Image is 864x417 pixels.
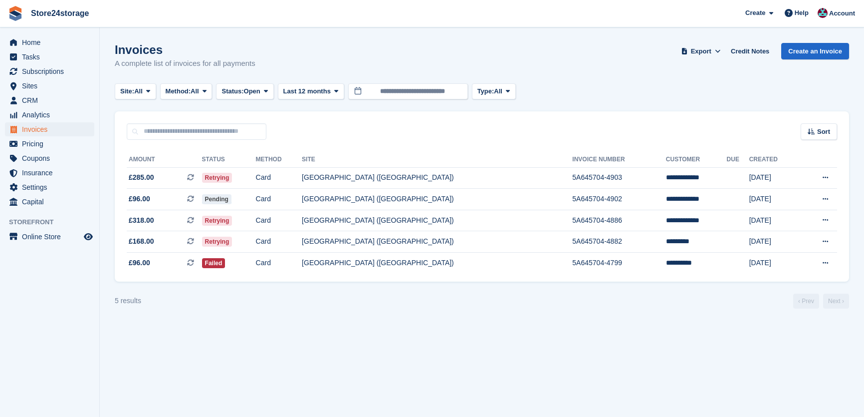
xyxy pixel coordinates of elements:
img: George [818,8,828,18]
a: Store24storage [27,5,93,21]
span: Account [829,8,855,18]
img: stora-icon-8386f47178a22dfd0bd8f6a31ec36ba5ce8667c1dd55bd0f319d3a0aa187defe.svg [8,6,23,21]
span: Create [745,8,765,18]
span: Help [795,8,809,18]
